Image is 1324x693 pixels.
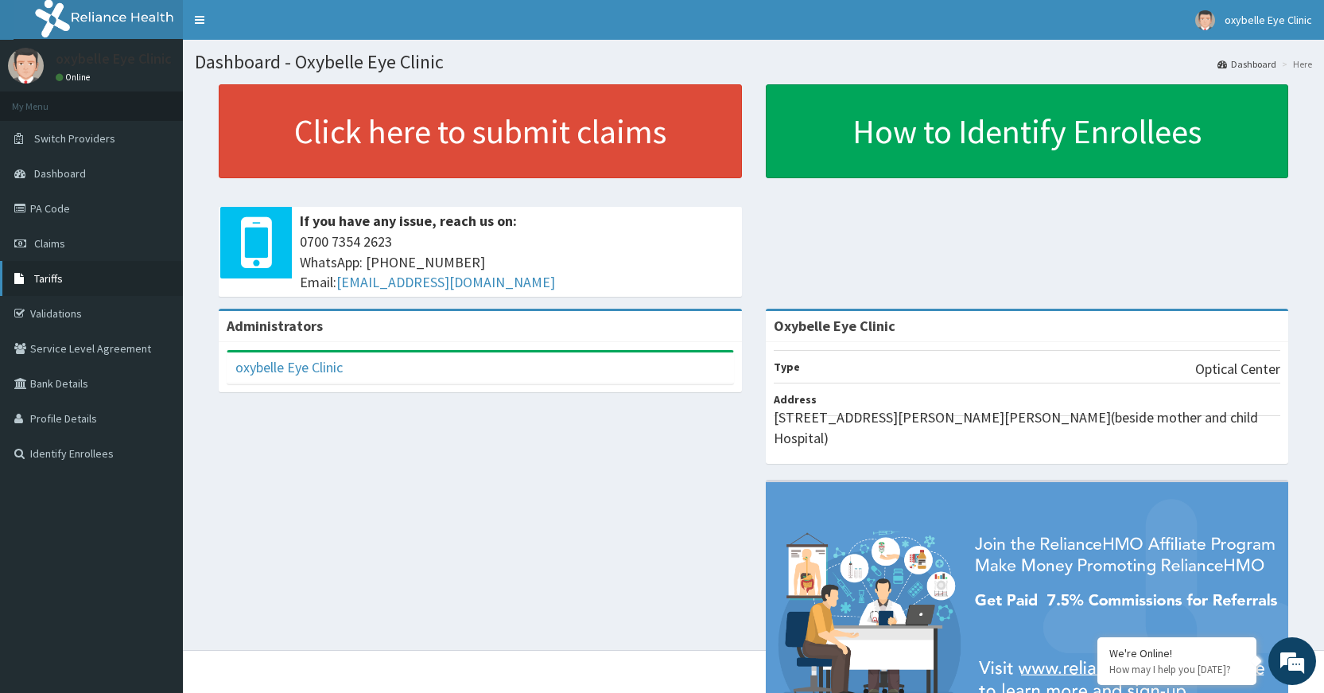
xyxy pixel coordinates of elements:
a: Online [56,72,94,83]
span: 0700 7354 2623 WhatsApp: [PHONE_NUMBER] Email: [300,232,734,293]
a: How to Identify Enrollees [766,84,1289,178]
img: User Image [1195,10,1215,30]
img: d_794563401_company_1708531726252_794563401 [29,80,64,119]
strong: Oxybelle Eye Clinic [774,317,895,335]
b: If you have any issue, reach us on: [300,212,517,230]
span: oxybelle Eye Clinic [1225,13,1312,27]
p: Optical Center [1195,359,1280,380]
span: Switch Providers [34,131,115,146]
p: How may I help you today? [1109,663,1244,676]
span: We're online! [92,201,219,361]
div: Minimize live chat window [261,8,299,46]
b: Type [774,360,800,374]
div: We're Online! [1109,646,1244,660]
b: Administrators [227,317,323,335]
a: [EMAIL_ADDRESS][DOMAIN_NAME] [336,273,555,291]
h1: Dashboard - Oxybelle Eye Clinic [195,52,1312,72]
p: [STREET_ADDRESS][PERSON_NAME][PERSON_NAME](beside mother and child Hospital) [774,407,1281,448]
span: Dashboard [34,166,86,181]
span: Claims [34,236,65,251]
a: oxybelle Eye Clinic [235,358,343,376]
img: User Image [8,48,44,84]
a: Click here to submit claims [219,84,742,178]
b: Address [774,392,817,407]
p: oxybelle Eye Clinic [56,52,172,66]
li: Here [1278,57,1312,71]
a: Dashboard [1217,57,1276,71]
textarea: Type your message and hit 'Enter' [8,434,303,490]
span: Tariffs [34,271,63,286]
div: Chat with us now [83,89,267,110]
